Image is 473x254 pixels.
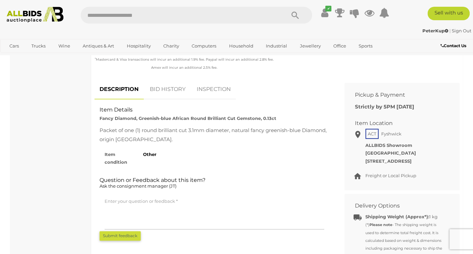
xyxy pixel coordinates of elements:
[295,40,325,52] a: Jewellery
[329,40,351,52] a: Office
[27,40,50,52] a: Trucks
[5,52,62,63] a: [GEOGRAPHIC_DATA]
[365,158,412,164] strong: [STREET_ADDRESS]
[3,7,67,23] img: Allbids.com.au
[100,107,329,113] h2: Item Details
[5,40,23,52] a: Cars
[278,7,312,24] button: Search
[441,43,466,48] b: Contact Us
[100,231,141,241] button: Submit feedback
[365,214,429,219] strong: Shipping Weight (Approx*):
[78,40,118,52] a: Antiques & Art
[100,177,329,191] h2: Question or Feedback about this item?
[225,40,258,52] a: Household
[355,92,439,98] h2: Pickup & Payment
[449,28,451,33] span: |
[122,40,155,52] a: Hospitality
[365,142,416,156] strong: ALLBIDS Showroom [GEOGRAPHIC_DATA]
[369,222,392,227] strong: Please note
[100,183,176,189] span: Ask the consignment manager (JT)
[319,7,330,19] a: ✔
[143,152,157,157] strong: Other
[159,40,184,52] a: Charity
[261,40,291,52] a: Industrial
[192,80,236,99] a: INSPECTION
[441,42,468,50] a: Contact Us
[187,40,221,52] a: Computers
[355,203,439,209] h2: Delivery Options
[452,28,471,33] a: Sign Out
[100,116,276,121] strong: Fancy Diamond, Greenish-blue African Round Brilliant Cut Gemstone, 0.13ct
[105,152,127,165] strong: Item condition
[100,126,329,144] div: Packet of one (1) round brilliant cut 3.1mm diameter, natural fancy greenish-blue Diamond, origin...
[427,7,470,20] a: Sell with us
[145,80,191,99] a: BID HISTORY
[355,103,414,110] b: Strictly by 5PM [DATE]
[422,28,449,33] a: PeterKup
[354,40,377,52] a: Sports
[365,173,416,178] span: Freight or Local Pickup
[54,40,75,52] a: Wine
[95,57,274,69] small: Mastercard & Visa transactions will incur an additional 1.9% fee. Paypal will incur an additional...
[355,120,439,126] h2: Item Location
[422,28,448,33] strong: PeterKup
[94,80,144,99] a: DESCRIPTION
[365,129,379,139] span: ACT
[325,6,331,11] i: ✔
[380,129,403,138] span: Fyshwick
